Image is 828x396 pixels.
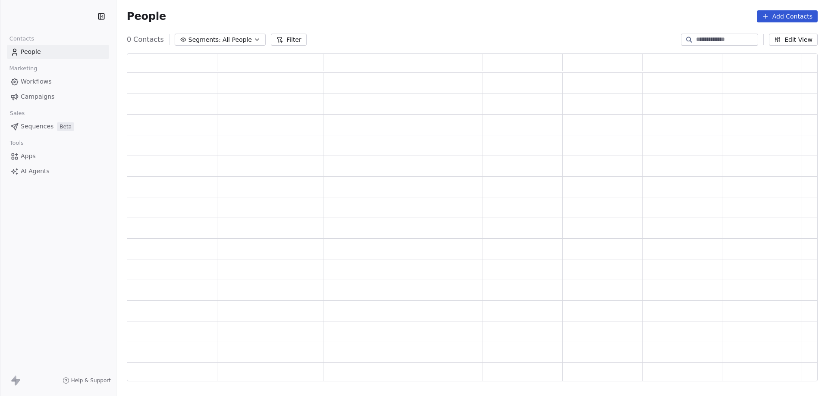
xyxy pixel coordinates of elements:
[6,62,41,75] span: Marketing
[271,34,307,46] button: Filter
[21,47,41,56] span: People
[21,152,36,161] span: Apps
[223,35,252,44] span: All People
[7,164,109,178] a: AI Agents
[7,119,109,134] a: SequencesBeta
[188,35,221,44] span: Segments:
[71,377,111,384] span: Help & Support
[7,75,109,89] a: Workflows
[127,10,166,23] span: People
[63,377,111,384] a: Help & Support
[7,90,109,104] a: Campaigns
[21,77,52,86] span: Workflows
[6,107,28,120] span: Sales
[7,45,109,59] a: People
[757,10,818,22] button: Add Contacts
[21,167,50,176] span: AI Agents
[21,122,53,131] span: Sequences
[21,92,54,101] span: Campaigns
[127,34,164,45] span: 0 Contacts
[769,34,818,46] button: Edit View
[7,149,109,163] a: Apps
[6,137,27,150] span: Tools
[6,32,38,45] span: Contacts
[57,122,74,131] span: Beta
